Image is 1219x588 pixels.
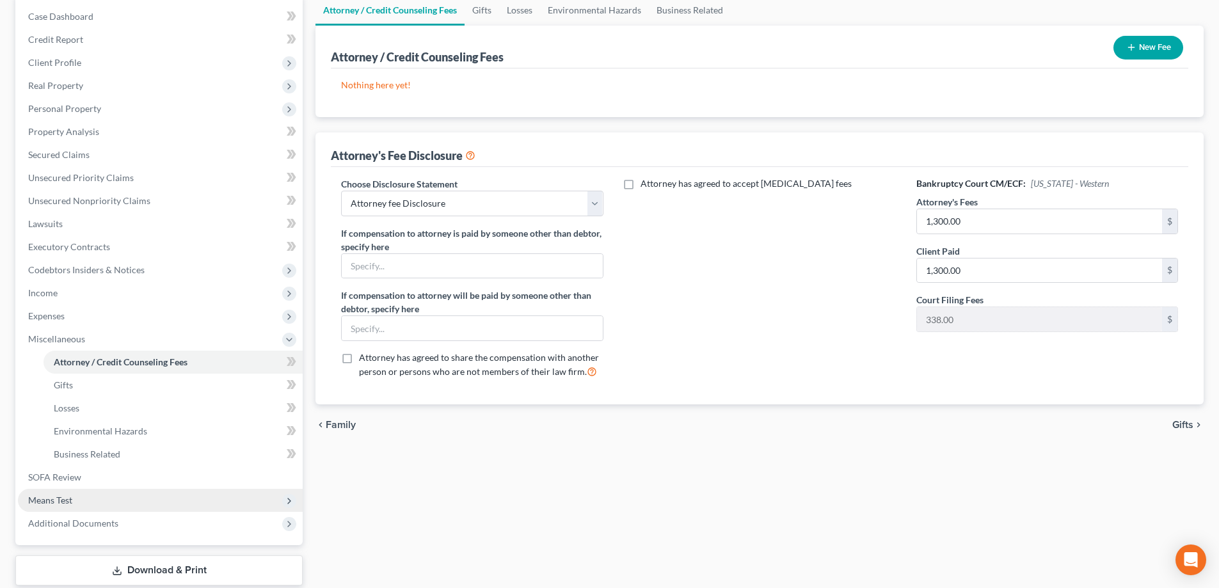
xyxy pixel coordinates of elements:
[18,143,303,166] a: Secured Claims
[28,472,81,482] span: SOFA Review
[54,449,120,459] span: Business Related
[28,11,93,22] span: Case Dashboard
[28,518,118,528] span: Additional Documents
[18,166,303,189] a: Unsecured Priority Claims
[916,293,984,306] label: Court Filing Fees
[1162,209,1177,234] div: $
[1193,420,1204,430] i: chevron_right
[18,235,303,258] a: Executory Contracts
[28,103,101,114] span: Personal Property
[28,310,65,321] span: Expenses
[342,254,602,278] input: Specify...
[44,351,303,374] a: Attorney / Credit Counseling Fees
[28,264,145,275] span: Codebtors Insiders & Notices
[641,178,852,189] span: Attorney has agreed to accept [MEDICAL_DATA] fees
[1113,36,1183,60] button: New Fee
[28,172,134,183] span: Unsecured Priority Claims
[341,79,1178,91] p: Nothing here yet!
[18,28,303,51] a: Credit Report
[341,289,603,315] label: If compensation to attorney will be paid by someone other than debtor, specify here
[54,402,79,413] span: Losses
[28,333,85,344] span: Miscellaneous
[28,80,83,91] span: Real Property
[1172,420,1193,430] span: Gifts
[1162,258,1177,283] div: $
[44,397,303,420] a: Losses
[917,258,1162,283] input: 0.00
[54,356,187,367] span: Attorney / Credit Counseling Fees
[331,49,504,65] div: Attorney / Credit Counseling Fees
[44,374,303,397] a: Gifts
[315,420,326,430] i: chevron_left
[342,316,602,340] input: Specify...
[18,5,303,28] a: Case Dashboard
[359,352,599,377] span: Attorney has agreed to share the compensation with another person or persons who are not members ...
[315,420,356,430] button: chevron_left Family
[916,244,960,258] label: Client Paid
[44,443,303,466] a: Business Related
[1175,544,1206,575] div: Open Intercom Messenger
[15,555,303,585] a: Download & Print
[18,466,303,489] a: SOFA Review
[28,149,90,160] span: Secured Claims
[18,120,303,143] a: Property Analysis
[18,189,303,212] a: Unsecured Nonpriority Claims
[54,379,73,390] span: Gifts
[1031,178,1109,189] span: [US_STATE] - Western
[28,57,81,68] span: Client Profile
[28,218,63,229] span: Lawsuits
[916,195,978,209] label: Attorney's Fees
[28,287,58,298] span: Income
[28,195,150,206] span: Unsecured Nonpriority Claims
[917,307,1162,331] input: 0.00
[326,420,356,430] span: Family
[341,226,603,253] label: If compensation to attorney is paid by someone other than debtor, specify here
[331,148,475,163] div: Attorney's Fee Disclosure
[54,425,147,436] span: Environmental Hazards
[28,495,72,505] span: Means Test
[1162,307,1177,331] div: $
[28,34,83,45] span: Credit Report
[341,177,458,191] label: Choose Disclosure Statement
[1172,420,1204,430] button: Gifts chevron_right
[28,241,110,252] span: Executory Contracts
[28,126,99,137] span: Property Analysis
[917,209,1162,234] input: 0.00
[916,177,1178,190] h6: Bankruptcy Court CM/ECF:
[44,420,303,443] a: Environmental Hazards
[18,212,303,235] a: Lawsuits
